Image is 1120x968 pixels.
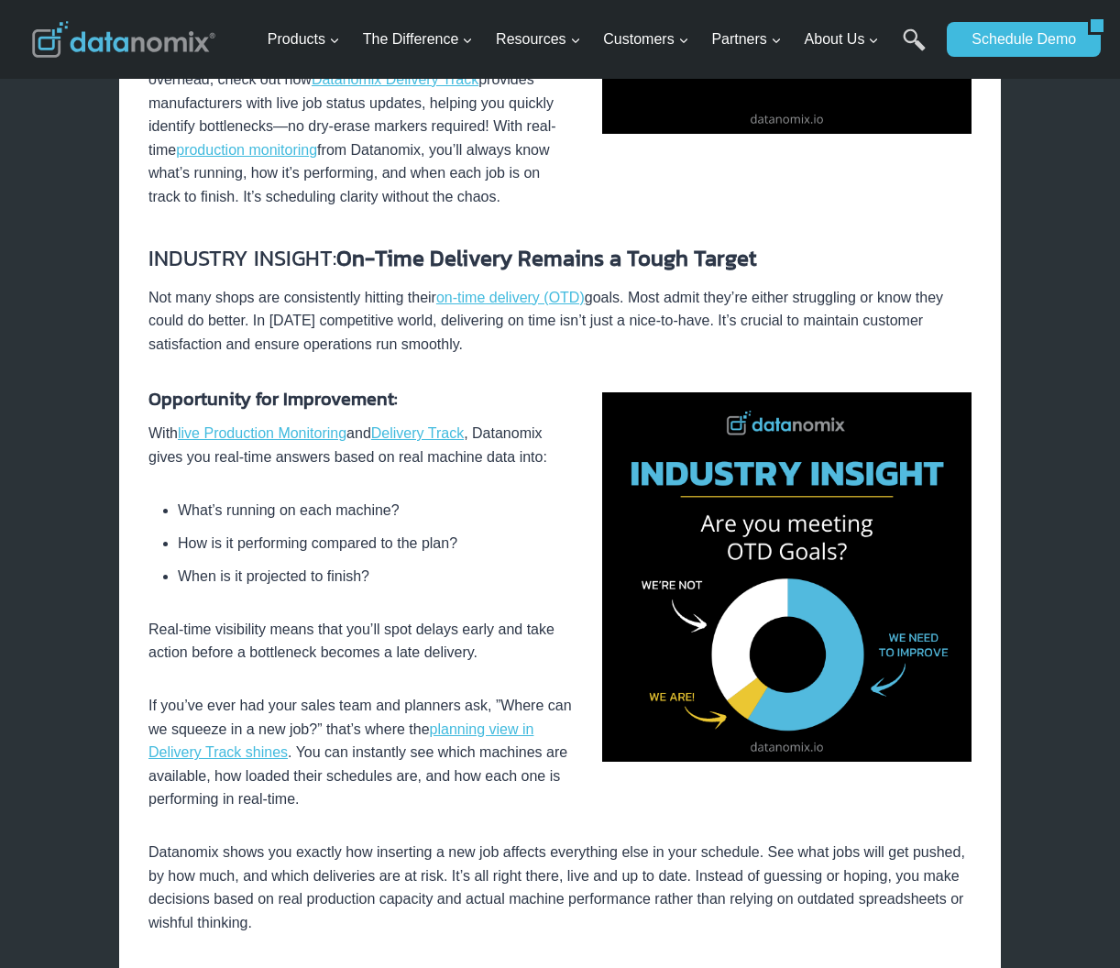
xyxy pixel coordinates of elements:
a: production monitoring [176,142,317,158]
p: With and , Datanomix gives you real-time answers based on real machine data into: [148,422,972,468]
li: How is it performing compared to the plan? [178,522,972,565]
li: What’s running on each machine? [178,499,972,522]
span: About Us [805,27,880,51]
p: If you’ve ever had your sales team and planners ask, ”Where can we squeeze in a new job?” that’s ... [148,694,972,811]
a: live Production Monitoring [178,425,346,441]
p: Real-time visibility means that you’ll spot delays early and take action before a bottleneck beco... [148,618,972,665]
strong: Opportunity for Improvement: [148,385,398,412]
p: If you’re ready to take scheduling seriously without adding overhead, check out how provides manu... [148,44,972,208]
span: Partners [711,27,781,51]
p: Not many shops are consistently hitting their goals. Most admit they’re either struggling or know... [148,286,972,357]
h3: INDUSTRY INSIGHT: [148,242,972,275]
a: Datanomix Delivery Track [312,71,478,87]
span: Resources [496,27,580,51]
span: Customers [603,27,688,51]
img: Datanomix [32,21,215,58]
a: Schedule Demo [947,22,1088,57]
a: on-time delivery (OTD) [436,290,585,305]
p: Datanomix shows you exactly how inserting a new job affects everything else in your schedule. See... [148,841,972,934]
strong: On-Time Delivery Remains a Tough Target [336,242,757,274]
a: Delivery Track [371,425,464,441]
span: Products [268,27,340,51]
a: Search [903,28,926,70]
span: The Difference [363,27,474,51]
li: When is it projected to finish? [178,565,972,588]
img: INDUSTRY INSIGHT: Not many manufacturers are consistently hitting their on-time delivery (OTD) go... [602,392,972,762]
nav: Primary Navigation [260,10,939,70]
